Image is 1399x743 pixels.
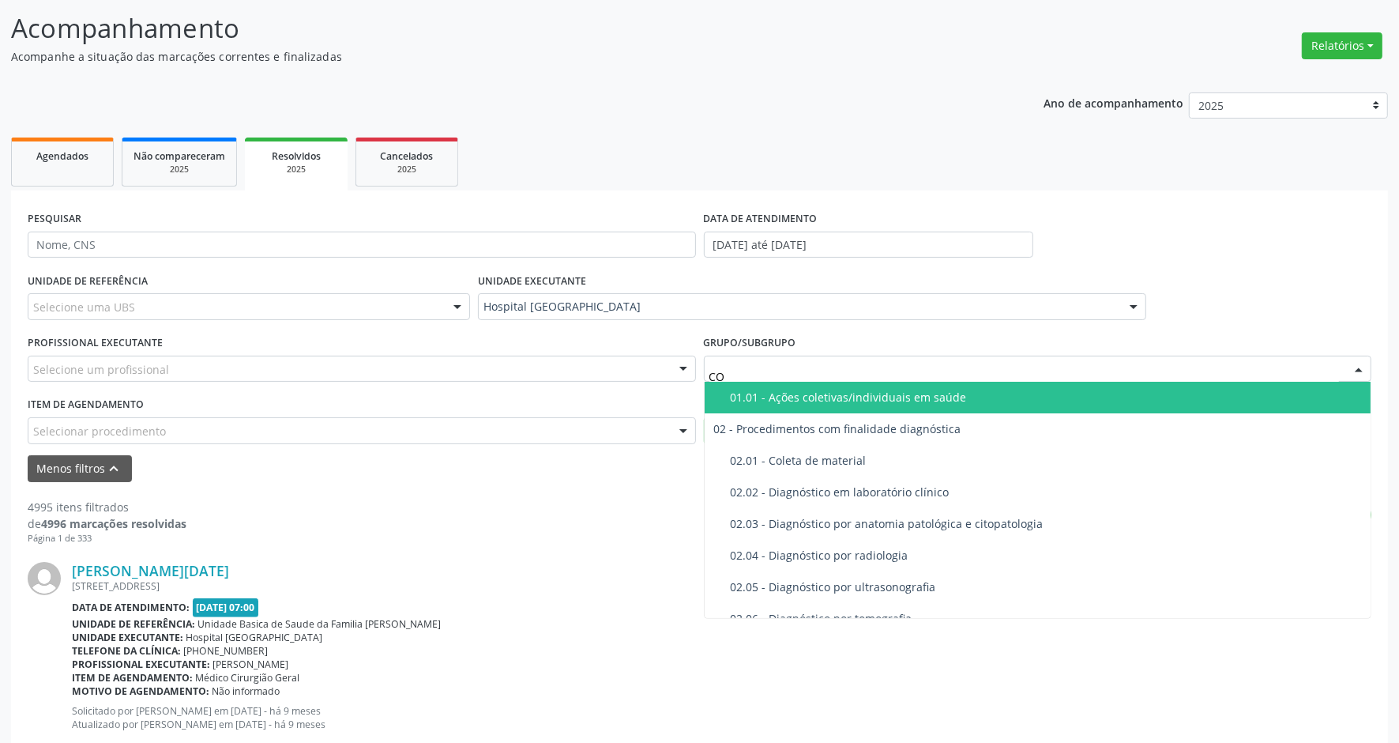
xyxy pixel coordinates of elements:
div: 01.01 - Ações coletivas/individuais em saúde [731,391,1362,404]
strong: 4996 marcações resolvidas [41,516,186,531]
b: Data de atendimento: [72,601,190,614]
span: [PHONE_NUMBER] [184,644,269,658]
span: Médico Cirurgião Geral [196,671,300,685]
div: de [28,515,186,532]
b: Unidade de referência: [72,617,195,631]
input: Selecione um intervalo [704,232,1034,258]
div: 2025 [134,164,225,175]
p: Ano de acompanhamento [1044,92,1183,112]
span: Resolvidos [272,149,321,163]
button: Menos filtroskeyboard_arrow_up [28,455,132,483]
p: Acompanhamento [11,9,975,48]
label: PROFISSIONAL EXECUTANTE [28,331,163,356]
b: Item de agendamento: [72,671,193,685]
div: 4995 itens filtrados [28,499,186,515]
div: 02.03 - Diagnóstico por anatomia patológica e citopatologia [731,518,1362,530]
p: Acompanhe a situação das marcações correntes e finalizadas [11,48,975,65]
span: Não informado [212,685,280,698]
i: keyboard_arrow_up [106,460,123,477]
label: Grupo/Subgrupo [704,331,796,356]
label: PESQUISAR [28,207,81,232]
div: 2025 [256,164,337,175]
label: UNIDADE EXECUTANTE [478,269,586,293]
div: Página 1 de 333 [28,532,186,545]
span: [DATE] 07:00 [193,598,259,617]
label: DATA DE ATENDIMENTO [704,207,818,232]
a: [PERSON_NAME][DATE] [72,562,229,579]
span: Não compareceram [134,149,225,163]
span: [PERSON_NAME] [213,658,289,671]
span: Cancelados [381,149,434,163]
div: 02.04 - Diagnóstico por radiologia [731,549,1362,562]
b: Profissional executante: [72,658,210,671]
b: Telefone da clínica: [72,644,181,658]
div: [STREET_ADDRESS] [72,579,1371,593]
div: 02.02 - Diagnóstico em laboratório clínico [731,486,1362,499]
input: Nome, CNS [28,232,696,258]
div: 02.06 - Diagnóstico por tomografia [731,613,1362,625]
input: Selecione um grupo ou subgrupo [709,361,1340,393]
label: UNIDADE DE REFERÊNCIA [28,269,148,293]
span: Selecione uma UBS [33,299,135,315]
img: img [28,562,61,595]
span: Agendados [36,149,88,163]
div: 02.05 - Diagnóstico por ultrasonografia [731,581,1362,594]
b: Unidade executante: [72,631,183,644]
p: Solicitado por [PERSON_NAME] em [DATE] - há 9 meses Atualizado por [PERSON_NAME] em [DATE] - há 9... [72,704,1371,731]
span: Selecione um profissional [33,361,169,378]
span: Hospital [GEOGRAPHIC_DATA] [186,631,323,644]
span: Hospital [GEOGRAPHIC_DATA] [483,299,1114,315]
div: 02 - Procedimentos com finalidade diagnóstica [714,423,1362,436]
div: 2025 [367,164,446,175]
span: Selecionar procedimento [33,423,166,439]
div: 02.01 - Coleta de material [731,454,1362,467]
b: Motivo de agendamento: [72,685,209,698]
label: Item de agendamento [28,393,144,417]
span: Unidade Basica de Saude da Familia [PERSON_NAME] [198,617,442,631]
button: Relatórios [1302,32,1382,59]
